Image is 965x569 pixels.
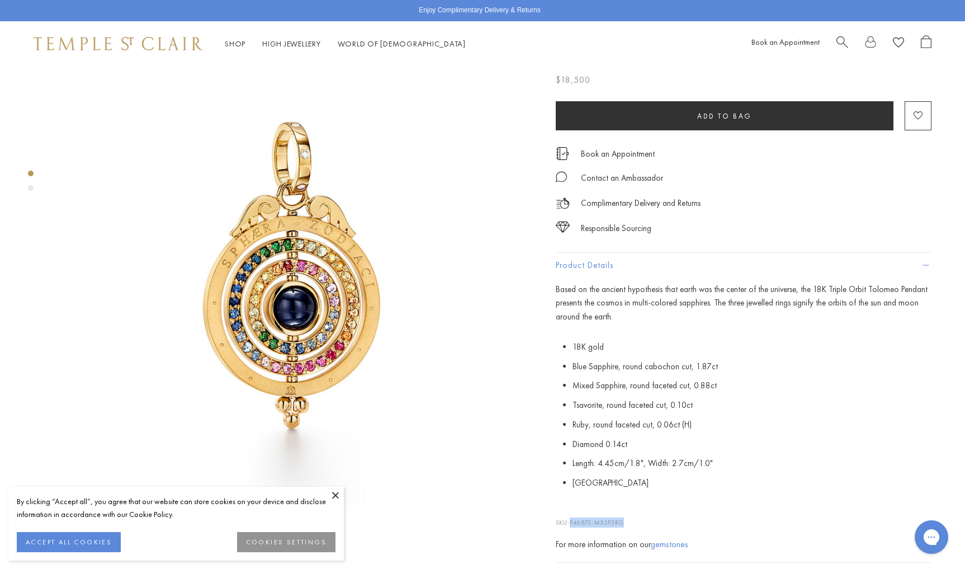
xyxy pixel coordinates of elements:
[581,196,701,210] p: Complimentary Delivery and Returns
[573,399,693,411] span: Tsavorite, round faceted cut, 0.10ct
[225,37,466,51] nav: Main navigation
[556,506,931,528] p: SKU:
[56,37,529,510] img: 18K Triple Orbit Tolomeo Pendant
[573,439,627,450] span: Diamond 0.14ct
[556,253,931,278] button: Product Details
[419,5,540,16] p: Enjoy Complimentary Delivery & Returns
[836,35,848,53] a: Search
[556,283,931,324] p: Based on the ancient hypothesis that earth was the center of the universe, the 18K Triple Orbit T...
[262,39,321,49] a: High JewelleryHigh Jewellery
[338,39,466,49] a: World of [DEMOGRAPHIC_DATA]World of [DEMOGRAPHIC_DATA]
[581,148,655,160] a: Book an Appointment
[556,196,570,210] img: icon_delivery.svg
[697,111,752,121] span: Add to bag
[225,39,245,49] a: ShopShop
[573,341,604,352] span: 18K gold
[573,380,717,391] span: Mixed Sapphire, round faceted cut, 0.88ct
[573,477,649,488] span: [GEOGRAPHIC_DATA]
[17,532,121,552] button: ACCEPT ALL COOKIES
[921,35,931,53] a: Open Shopping Bag
[581,171,663,185] div: Contact an Ambassador
[556,171,567,182] img: MessageIcon-01_2.svg
[17,495,335,521] div: By clicking “Accept all”, you agree that our website can store cookies on your device and disclos...
[556,101,893,130] button: Add to bag
[556,222,570,233] img: icon_sourcing.svg
[573,419,692,430] span: Ruby, round faceted cut, 0.06ct (H)
[570,519,624,526] span: P46875-MXSP3RG
[909,516,954,558] iframe: Gorgias live chat messenger
[556,538,931,552] div: For more information on our
[556,73,590,87] span: $18,500
[893,35,904,53] a: View Wishlist
[581,222,651,236] div: Responsible Sourcing
[556,147,569,160] img: icon_appointment.svg
[651,538,688,550] a: gemstones
[573,458,713,469] span: Length: 4.45cm/1.8", Width: 2.7cm/1.0"
[34,37,202,50] img: Temple St. Clair
[751,37,820,47] a: Book an Appointment
[28,168,34,200] div: Product gallery navigation
[573,361,718,372] span: Blue Sapphire, round cabochon cut, 1.87ct
[237,532,335,552] button: COOKIES SETTINGS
